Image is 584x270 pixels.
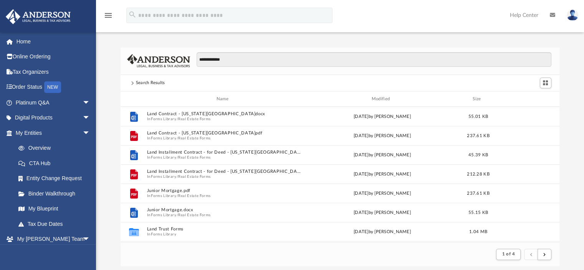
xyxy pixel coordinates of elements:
[567,10,578,21] img: User Pic
[5,80,102,95] a: Order StatusNEW
[468,114,488,119] span: 55.01 KB
[11,186,102,201] a: Binder Walkthrough
[5,232,98,247] a: My [PERSON_NAME] Teamarrow_drop_down
[176,194,178,199] span: /
[151,213,176,218] button: Forms Library
[104,15,113,20] a: menu
[5,64,102,80] a: Tax Organizers
[11,171,102,186] a: Entity Change Request
[5,95,102,110] a: Platinum Q&Aarrow_drop_down
[147,208,301,213] button: Junior Mortgage.docx
[147,213,301,218] span: In
[463,96,493,103] div: Size
[305,190,460,197] div: [DATE] by [PERSON_NAME]
[83,232,98,247] span: arrow_drop_down
[304,96,459,103] div: Modified
[151,174,176,179] button: Forms Library
[496,249,520,260] button: 1 of 4
[151,117,176,122] button: Forms Library
[44,81,61,93] div: NEW
[305,209,460,216] div: [DATE] by [PERSON_NAME]
[11,216,102,232] a: Tax Due Dates
[146,96,301,103] div: Name
[128,10,137,19] i: search
[11,201,98,217] a: My Blueprint
[124,96,143,103] div: id
[305,152,460,159] div: [DATE] by [PERSON_NAME]
[497,96,551,103] div: id
[468,210,488,215] span: 55.15 KB
[178,213,211,218] button: Real Estate Forms
[469,230,487,234] span: 1.04 MB
[11,156,102,171] a: CTA Hub
[5,125,102,141] a: My Entitiesarrow_drop_down
[83,95,98,111] span: arrow_drop_down
[147,150,301,155] button: Land Installment Contract - for Deed - [US_STATE][GEOGRAPHIC_DATA]docx
[197,52,551,67] input: Search files and folders
[104,11,113,20] i: menu
[176,174,178,179] span: /
[147,169,301,174] button: Land Installment Contract - for Deed - [US_STATE][GEOGRAPHIC_DATA]pdf
[151,155,176,160] button: Forms Library
[5,110,102,126] a: Digital Productsarrow_drop_down
[176,213,178,218] span: /
[151,136,176,141] button: Forms Library
[305,229,460,235] div: [DATE] by [PERSON_NAME]
[178,155,211,160] button: Real Estate Forms
[147,131,301,136] button: Land Contract - [US_STATE][GEOGRAPHIC_DATA]pdf
[147,112,301,117] button: Land Contract - [US_STATE][GEOGRAPHIC_DATA]docx
[178,194,211,199] button: Real Estate Forms
[147,155,301,160] span: In
[151,232,176,237] button: Forms Library
[5,34,102,49] a: Home
[540,78,551,88] button: Switch to Grid View
[502,252,515,256] span: 1 of 4
[3,9,73,24] img: Anderson Advisors Platinum Portal
[178,136,211,141] button: Real Estate Forms
[121,107,560,242] div: grid
[305,171,460,178] div: [DATE] by [PERSON_NAME]
[147,117,301,122] span: In
[467,134,489,138] span: 237.61 KB
[305,133,460,139] div: [DATE] by [PERSON_NAME]
[151,194,176,199] button: Forms Library
[467,191,489,195] span: 237.61 KB
[178,174,211,179] button: Real Estate Forms
[176,136,178,141] span: /
[176,155,178,160] span: /
[147,174,301,179] span: In
[5,49,102,65] a: Online Ordering
[147,227,301,232] button: Land Trust Forms
[147,136,301,141] span: In
[147,189,301,194] button: Junior Mortgage.pdf
[467,172,489,176] span: 212.28 KB
[468,153,488,157] span: 45.39 KB
[147,194,301,199] span: In
[178,117,211,122] button: Real Estate Forms
[305,113,460,120] div: [DATE] by [PERSON_NAME]
[147,232,301,237] span: In
[11,141,102,156] a: Overview
[83,125,98,141] span: arrow_drop_down
[136,80,165,86] div: Search Results
[83,110,98,126] span: arrow_drop_down
[176,117,178,122] span: /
